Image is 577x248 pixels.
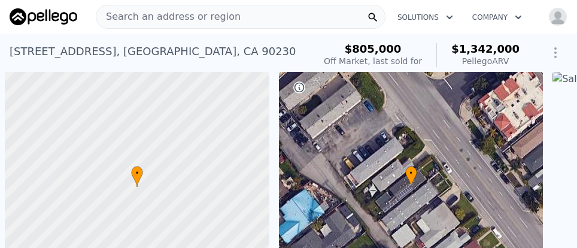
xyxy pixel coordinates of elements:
span: $1,342,000 [451,43,520,55]
span: $805,000 [345,43,402,55]
span: • [405,168,417,179]
div: • [405,166,417,187]
button: Solutions [388,7,463,28]
img: Pellego [10,8,77,25]
div: [STREET_ADDRESS] , [GEOGRAPHIC_DATA] , CA 90230 [10,43,296,60]
span: • [131,168,143,179]
span: Search an address or region [96,10,241,24]
button: Show Options [543,41,567,65]
div: • [131,166,143,187]
button: Company [463,7,532,28]
div: Pellego ARV [451,55,520,67]
div: Off Market, last sold for [324,55,422,67]
img: avatar [548,7,567,26]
